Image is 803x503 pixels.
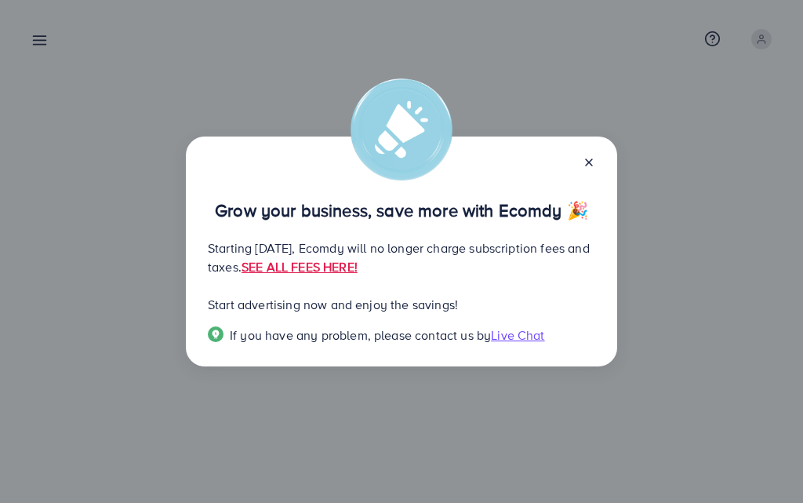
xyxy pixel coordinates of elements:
[208,239,595,276] p: Starting [DATE], Ecomdy will no longer charge subscription fees and taxes.
[351,78,452,180] img: alert
[208,326,223,342] img: Popup guide
[230,326,491,344] span: If you have any problem, please contact us by
[242,258,358,275] a: SEE ALL FEES HERE!
[208,201,595,220] p: Grow your business, save more with Ecomdy 🎉
[208,295,595,314] p: Start advertising now and enjoy the savings!
[491,326,544,344] span: Live Chat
